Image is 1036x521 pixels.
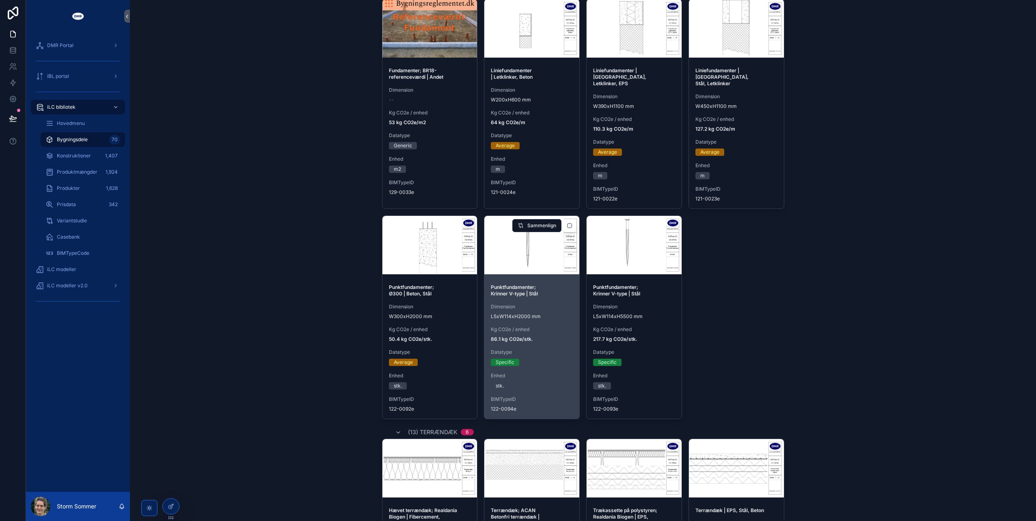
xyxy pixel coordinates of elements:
div: scrollable content [26,32,130,318]
div: Snittegninger---Terrændæk---Sheet---131-0005e---100mm-arm--Beton.png [689,439,784,497]
a: Produktmængder1,924 [41,165,125,179]
a: Konstruktioner1,407 [41,149,125,163]
span: L5xW114xH5500 mm [593,313,675,320]
span: Datatype [593,349,675,355]
span: iBL portal [47,73,69,80]
a: BIMTypeCode [41,246,125,260]
span: BIMTypeID [491,396,573,403]
span: Dimension [593,93,675,100]
span: Datatype [593,139,675,145]
span: BIMTypeID [389,179,471,186]
span: Sammenlign [527,222,556,229]
div: Average [394,359,413,366]
span: iLC modeller [47,266,76,273]
div: Snittegninger---Fundament---Sheet---122-0094e---Skrufundament.png [484,216,579,274]
span: 121-0022e [593,196,675,202]
span: Enhed [389,156,471,162]
div: Snittegninger---Fundament---Sheet---122-0092e---Punktfundament.png [382,216,477,274]
span: Produktmængder [57,169,97,175]
strong: Punktfundamenter; Ø300 | Beton, Stål [389,284,435,297]
div: m [700,172,705,179]
span: BIMTypeID [593,396,675,403]
span: 121-0023e [695,196,777,202]
a: DMR Portal [31,38,125,53]
strong: 53 kg CO2e/m2 [389,119,426,125]
div: Specific [598,359,617,366]
span: W300xH2000 mm [389,313,471,320]
strong: 127.2 kg CO2e/m [695,126,735,132]
a: Casebank [41,230,125,244]
span: 122-0094e [491,406,573,412]
strong: 64 kg CO2e/m [491,119,525,125]
strong: 50.4 kg CO2e/stk. [389,336,432,342]
span: Datatype [491,349,573,355]
span: Kg CO2e / enhed [389,326,471,333]
a: Punktfundamenter; Krinner V-type | StålDimensionL5xW114xH5500 mmKg CO2e / enhed217.7 kg CO2e/stk.... [586,215,682,419]
span: Datatype [389,349,471,355]
span: Kg CO2e / enhed [491,110,573,116]
div: Generic [394,142,412,149]
a: iLC modeller v2.0 [31,278,125,293]
span: 121-0024e [491,189,573,196]
span: Datatype [491,132,573,139]
img: App logo [71,10,84,23]
span: BIMTypeID [491,179,573,186]
span: Kg CO2e / enhed [695,116,777,123]
span: Enhed [389,372,471,379]
div: Snittegninger---Fundament---Sheet---122-0093e---Skruefundament.png [587,216,682,274]
span: Kg CO2e / enhed [593,326,675,333]
a: Variantstudie [41,213,125,228]
span: BIMTypeID [695,186,777,192]
a: Prisdata342 [41,197,125,212]
strong: Fundamenter; BR18-referenceværdi | Andet [389,67,443,80]
span: Enhed [695,162,777,169]
span: iLC bibliotek [47,104,76,110]
span: Variantstudie [57,217,87,224]
a: iBL portal [31,69,125,84]
a: iLC modeller [31,262,125,277]
strong: 110.3 kg CO2e/m [593,126,633,132]
div: m [496,166,500,173]
span: BIMTypeCode [57,250,89,256]
span: -- [389,97,394,103]
span: Datatype [389,132,471,139]
div: 1,407 [103,151,120,161]
div: 1,924 [103,167,120,177]
strong: 86.1 kg CO2e/stk. [491,336,533,342]
span: W390xH1100 mm [593,103,675,110]
span: iLC modeller v2.0 [47,282,88,289]
div: Specific [496,359,514,366]
div: Average [496,142,515,149]
button: Sammenlign [512,219,561,232]
a: iLC bibliotek [31,100,125,114]
span: W200xH600 mm [491,97,573,103]
div: Snittegninger---Terrændæk---Sheet---131-0086e---Hempcrete.png [484,439,579,497]
a: Hovedmenu [41,116,125,131]
strong: Terrændæk | EPS, Stål, Beton [695,507,764,513]
span: Dimension [491,87,573,93]
span: Datatype [695,139,777,145]
span: Konstruktioner [57,153,91,159]
span: BIMTypeID [389,396,471,403]
strong: 217.7 kg CO2e/stk. [593,336,637,342]
span: Dimension [491,304,573,310]
strong: Liniefundamenter | [GEOGRAPHIC_DATA], Stål, Letklinker [695,67,750,86]
strong: Punktfundamenter; Krinner V-type | Stål [593,284,640,297]
span: Dimension [593,304,675,310]
span: 129-0033e [389,189,471,196]
div: 342 [106,200,120,209]
div: m2 [394,166,401,173]
div: Average [700,149,719,156]
span: Enhed [491,156,573,162]
span: BIMTypeID [593,186,675,192]
div: Average [598,149,617,156]
a: Punktfundamenter; Ø300 | Beton, StålDimensionW300xH2000 mmKg CO2e / enhed50.4 kg CO2e/stk.Datatyp... [382,215,478,419]
span: Dimension [389,304,471,310]
span: 122-0093e [593,406,675,412]
a: Bygningsdele70 [41,132,125,147]
span: 122-0092e [389,406,471,412]
span: Enhed [593,372,675,379]
strong: Punktfundamenter; Krinner V-type | Stål [491,284,538,297]
div: 6 [466,429,469,435]
span: Enhed [491,372,573,379]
